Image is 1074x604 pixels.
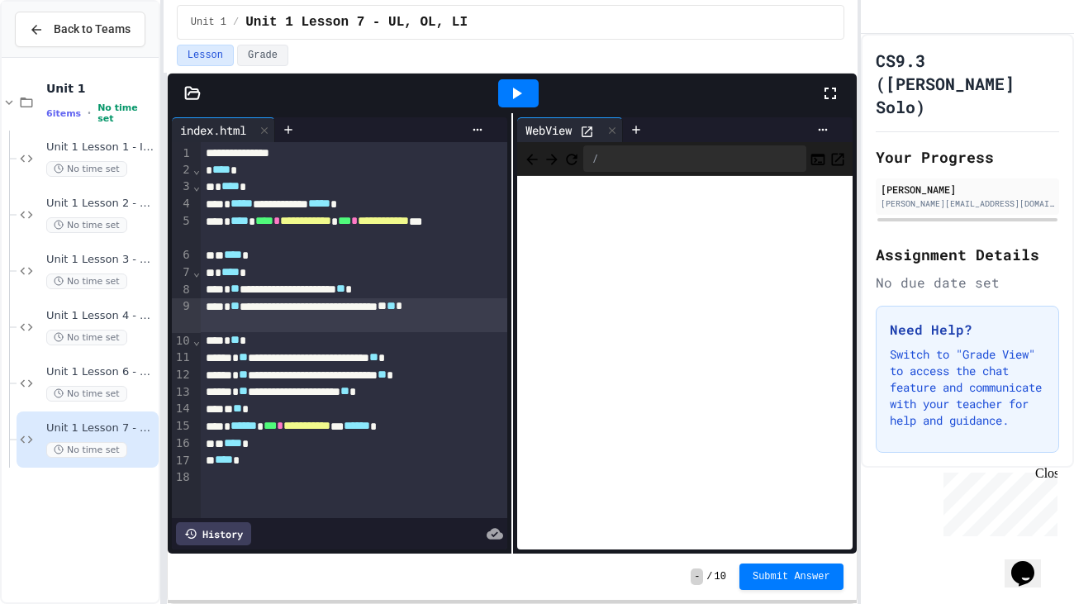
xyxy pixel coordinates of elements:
[876,49,1059,118] h1: CS9.3 ([PERSON_NAME] Solo)
[172,453,192,470] div: 17
[890,346,1045,429] p: Switch to "Grade View" to access the chat feature and communicate with your teacher for help and ...
[177,45,234,66] button: Lesson
[172,162,192,179] div: 2
[876,273,1059,292] div: No due date set
[46,309,155,323] span: Unit 1 Lesson 4 - Headlines Lab
[829,149,846,169] button: Open in new tab
[881,182,1054,197] div: [PERSON_NAME]
[46,421,155,435] span: Unit 1 Lesson 7 - UL, OL, LI
[517,121,580,139] div: WebView
[172,117,275,142] div: index.html
[876,243,1059,266] h2: Assignment Details
[691,568,703,585] span: -
[237,45,288,66] button: Grade
[1005,538,1057,587] iframe: chat widget
[192,163,201,176] span: Fold line
[517,117,623,142] div: WebView
[46,140,155,155] span: Unit 1 Lesson 1 - IDE Interaction
[88,107,91,120] span: •
[524,148,540,169] span: Back
[583,145,806,172] div: /
[172,178,192,196] div: 3
[172,213,192,247] div: 5
[172,121,254,139] div: index.html
[176,522,251,545] div: History
[97,102,155,124] span: No time set
[810,149,826,169] button: Console
[517,176,853,550] iframe: Web Preview
[46,217,127,233] span: No time set
[191,16,226,29] span: Unit 1
[172,384,192,402] div: 13
[172,264,192,282] div: 7
[563,149,580,169] button: Refresh
[46,365,155,379] span: Unit 1 Lesson 6 - Stations Activity
[15,12,145,47] button: Back to Teams
[46,81,155,96] span: Unit 1
[753,570,830,583] span: Submit Answer
[46,253,155,267] span: Unit 1 Lesson 3 - Headers and Paragraph tags
[890,320,1045,340] h3: Need Help?
[46,386,127,402] span: No time set
[706,570,712,583] span: /
[172,401,192,418] div: 14
[192,265,201,278] span: Fold line
[172,333,192,350] div: 10
[46,330,127,345] span: No time set
[172,367,192,384] div: 12
[245,12,468,32] span: Unit 1 Lesson 7 - UL, OL, LI
[192,334,201,347] span: Fold line
[881,197,1054,210] div: [PERSON_NAME][EMAIL_ADDRESS][DOMAIN_NAME]
[7,7,114,105] div: Chat with us now!Close
[54,21,131,38] span: Back to Teams
[46,442,127,458] span: No time set
[172,418,192,435] div: 15
[172,469,192,486] div: 18
[172,298,192,332] div: 9
[46,197,155,211] span: Unit 1 Lesson 2 - HTML Doc Setup
[715,570,726,583] span: 10
[192,179,201,193] span: Fold line
[46,273,127,289] span: No time set
[46,161,127,177] span: No time set
[172,282,192,299] div: 8
[172,196,192,213] div: 4
[172,247,192,264] div: 6
[544,148,560,169] span: Forward
[46,108,81,119] span: 6 items
[172,350,192,367] div: 11
[937,466,1057,536] iframe: chat widget
[172,435,192,453] div: 16
[739,564,844,590] button: Submit Answer
[172,145,192,162] div: 1
[233,16,239,29] span: /
[876,145,1059,169] h2: Your Progress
